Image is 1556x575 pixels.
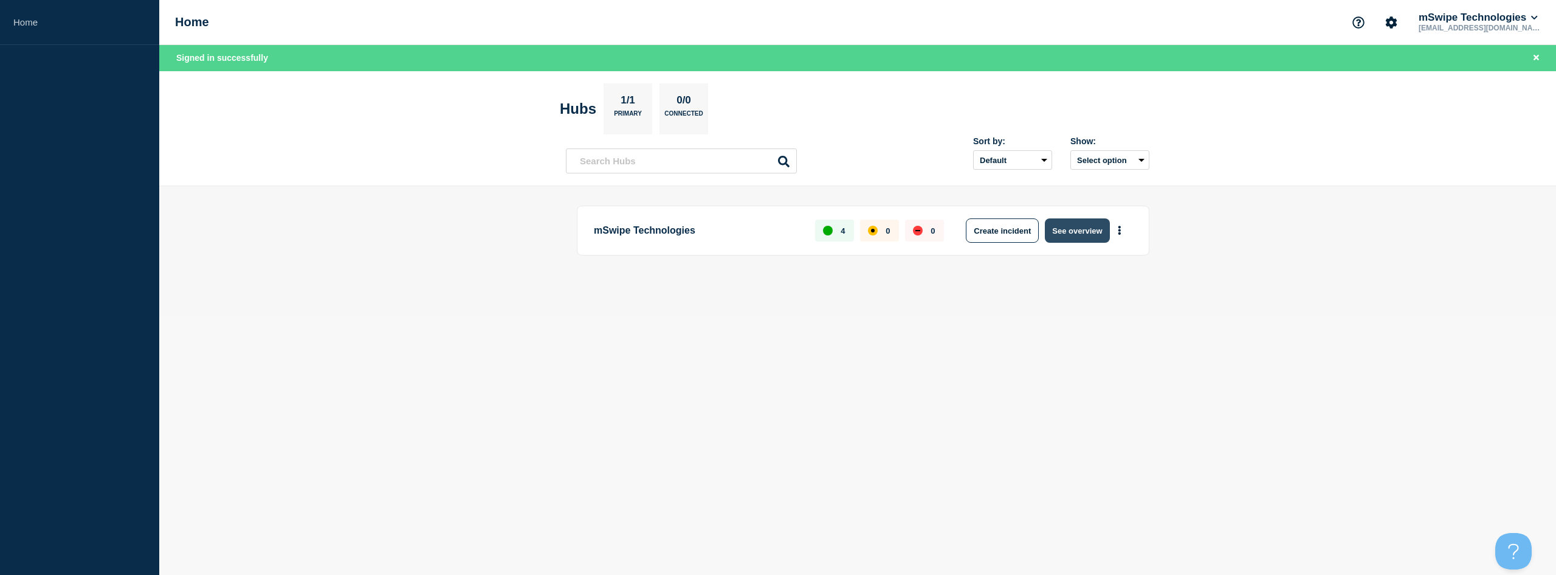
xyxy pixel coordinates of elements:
p: mSwipe Technologies [594,218,801,243]
div: Show: [1070,136,1149,146]
p: 0 [931,226,935,235]
button: See overview [1045,218,1109,243]
button: Support [1346,10,1371,35]
button: Create incident [966,218,1039,243]
button: More actions [1112,220,1127,242]
select: Sort by [973,150,1052,170]
p: [EMAIL_ADDRESS][DOMAIN_NAME] [1416,24,1543,32]
div: down [913,226,923,235]
p: 0/0 [672,94,696,110]
div: affected [868,226,878,235]
div: Sort by: [973,136,1052,146]
button: mSwipe Technologies [1416,12,1540,24]
button: Close banner [1529,51,1544,65]
p: Connected [664,110,703,123]
iframe: Help Scout Beacon - Open [1495,533,1532,570]
p: Primary [614,110,642,123]
p: 4 [841,226,845,235]
h2: Hubs [560,100,596,117]
button: Account settings [1379,10,1404,35]
p: 1/1 [616,94,640,110]
p: 0 [886,226,890,235]
h1: Home [175,15,209,29]
div: up [823,226,833,235]
span: Signed in successfully [176,53,268,63]
input: Search Hubs [566,148,797,173]
button: Select option [1070,150,1149,170]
